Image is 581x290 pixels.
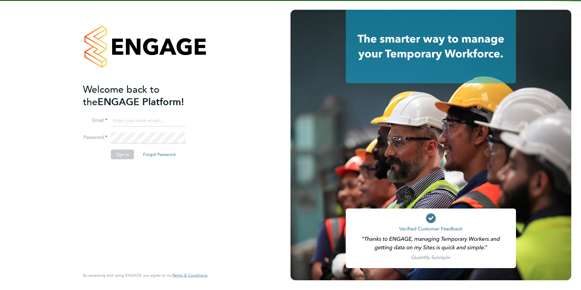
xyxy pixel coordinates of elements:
button: Forgot Password [138,150,180,159]
input: Enter your work email... [111,116,186,126]
span: Welcome back to the [83,84,160,108]
h2: ENGAGE Platform! [83,83,201,108]
a: Terms & Conditions [173,273,208,278]
label: Password [83,134,107,141]
button: Sign In [111,150,134,159]
label: Email [83,117,107,124]
span: By accessing and using ENGAGE you agree to our [83,273,208,278]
